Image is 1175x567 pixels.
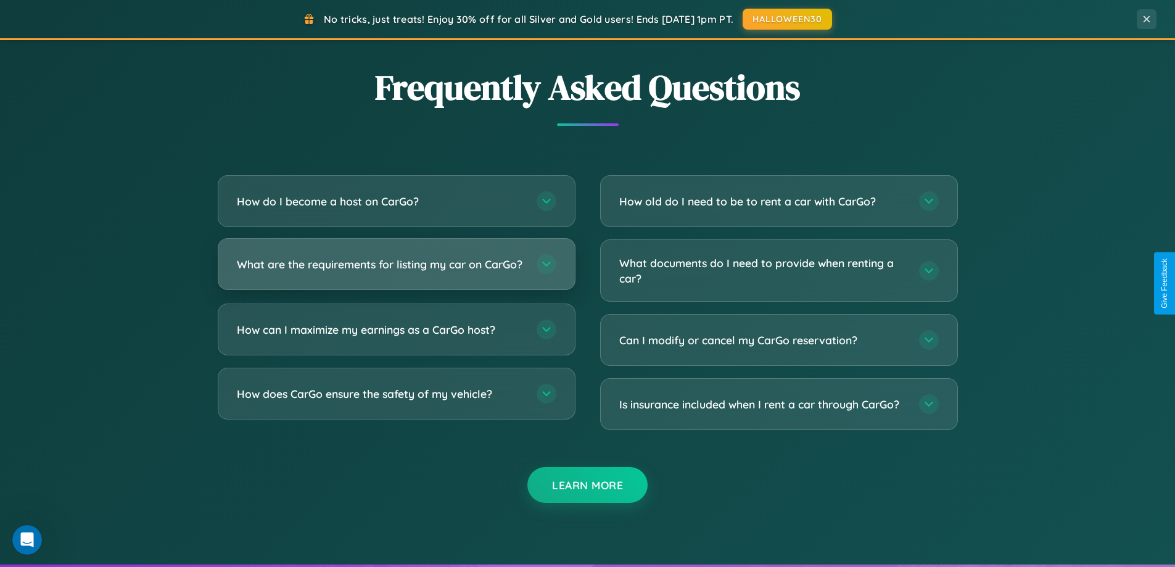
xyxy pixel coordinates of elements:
h3: What are the requirements for listing my car on CarGo? [237,257,524,272]
h3: Can I modify or cancel my CarGo reservation? [619,333,907,348]
h3: How old do I need to be to rent a car with CarGo? [619,194,907,209]
h2: Frequently Asked Questions [218,64,958,111]
span: No tricks, just treats! Enjoy 30% off for all Silver and Gold users! Ends [DATE] 1pm PT. [324,13,733,25]
div: Give Feedback [1160,259,1169,308]
button: HALLOWEEN30 [743,9,832,30]
h3: How do I become a host on CarGo? [237,194,524,209]
h3: What documents do I need to provide when renting a car? [619,255,907,286]
iframe: Intercom live chat [12,525,42,555]
button: Learn More [527,467,648,503]
h3: Is insurance included when I rent a car through CarGo? [619,397,907,412]
h3: How does CarGo ensure the safety of my vehicle? [237,386,524,402]
h3: How can I maximize my earnings as a CarGo host? [237,322,524,337]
